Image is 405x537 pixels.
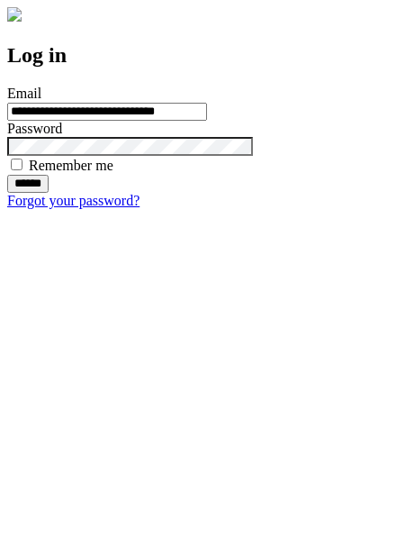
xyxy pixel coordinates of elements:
label: Remember me [29,158,113,173]
img: logo-4e3dc11c47720685a147b03b5a06dd966a58ff35d612b21f08c02c0306f2b779.png [7,7,22,22]
h2: Log in [7,43,398,68]
label: Email [7,86,41,101]
label: Password [7,121,62,136]
a: Forgot your password? [7,193,139,208]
